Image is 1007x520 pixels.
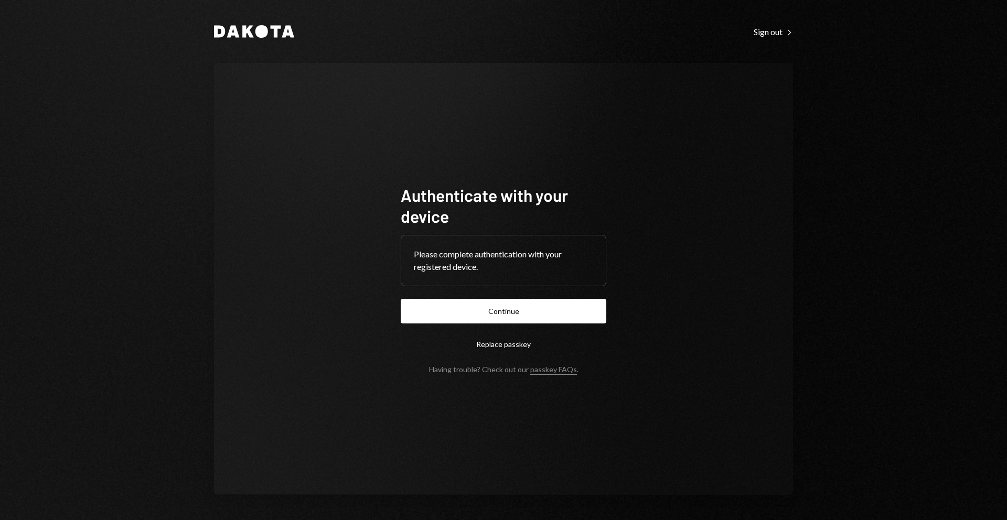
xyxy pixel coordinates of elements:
[754,26,793,37] a: Sign out
[401,185,606,226] h1: Authenticate with your device
[401,299,606,323] button: Continue
[414,248,593,273] div: Please complete authentication with your registered device.
[530,365,577,375] a: passkey FAQs
[429,365,579,374] div: Having trouble? Check out our .
[754,27,793,37] div: Sign out
[401,332,606,356] button: Replace passkey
